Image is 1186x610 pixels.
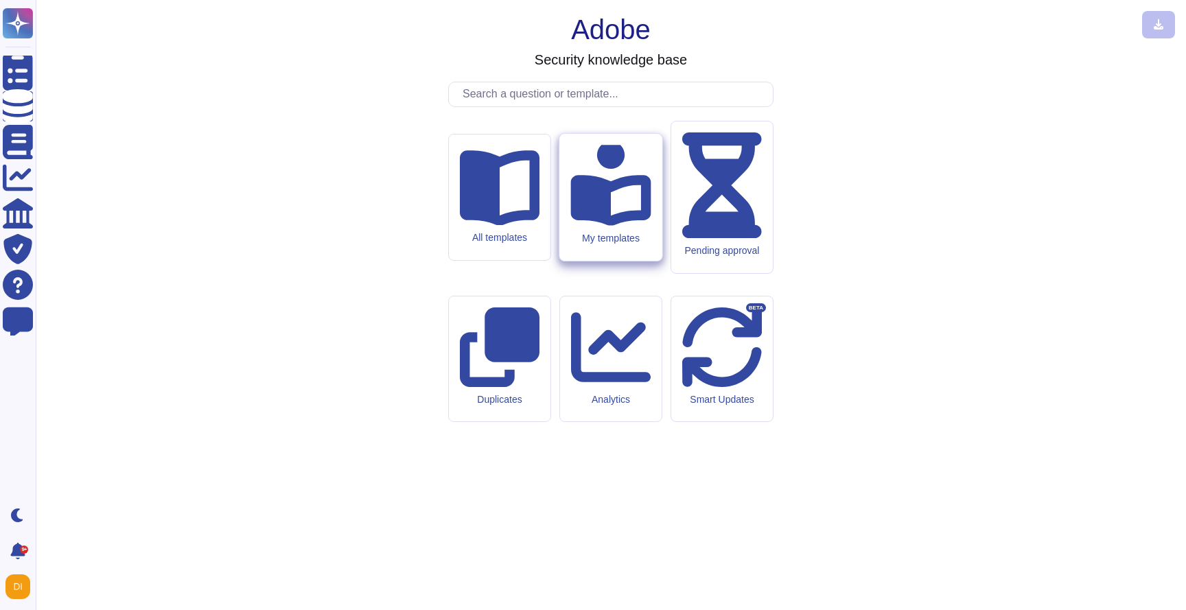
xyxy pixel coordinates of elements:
h1: Adobe [571,13,651,46]
input: Search a question or template... [456,82,773,106]
div: Smart Updates [682,394,762,406]
h3: Security knowledge base [535,51,687,68]
button: user [3,572,40,602]
div: All templates [460,232,539,244]
img: user [5,574,30,599]
div: Pending approval [682,245,762,257]
div: Duplicates [460,394,539,406]
div: Analytics [571,394,651,406]
div: 9+ [20,546,28,554]
div: BETA [746,303,766,313]
div: My templates [570,233,651,244]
